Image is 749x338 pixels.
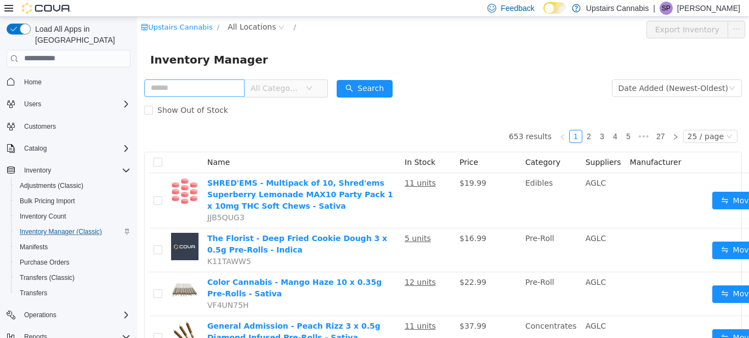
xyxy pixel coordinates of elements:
[15,194,80,208] a: Bulk Pricing Import
[498,113,515,126] span: •••
[15,240,130,254] span: Manifests
[2,141,135,156] button: Catalog
[11,178,135,193] button: Adjustments (Classic)
[459,113,471,125] a: 3
[24,166,51,175] span: Inventory
[472,113,485,126] li: 4
[20,142,130,155] span: Catalog
[24,311,56,319] span: Operations
[15,256,74,269] a: Purchase Orders
[2,74,135,90] button: Home
[70,284,112,293] span: VF4UN75H
[70,261,245,281] a: Color Cannabis - Mango Haze 10 x 0.35g Pre-Rolls - Sativa
[15,287,130,300] span: Transfers
[322,261,349,270] span: $22.99
[4,7,11,14] i: icon: shop
[24,144,47,153] span: Catalog
[114,66,163,77] span: All Categories
[422,117,429,123] i: icon: left
[384,156,444,211] td: Edibles
[15,287,52,300] a: Transfers
[485,113,498,126] li: 5
[15,210,130,223] span: Inventory Count
[268,162,299,170] u: 11 units
[20,273,75,282] span: Transfers (Classic)
[449,305,469,313] span: AGLC
[20,197,75,205] span: Bulk Pricing Import
[20,308,130,322] span: Operations
[575,312,626,330] button: icon: swapMove
[20,98,130,111] span: Users
[15,179,88,192] a: Adjustments (Classic)
[535,117,542,123] i: icon: right
[20,164,55,177] button: Inventory
[575,175,626,192] button: icon: swapMove
[20,119,130,133] span: Customers
[446,113,458,125] a: 2
[11,270,135,285] button: Transfers (Classic)
[20,120,60,133] a: Customers
[20,181,83,190] span: Adjustments (Classic)
[20,212,66,221] span: Inventory Count
[2,118,135,134] button: Customers
[15,271,79,284] a: Transfers (Classic)
[449,141,484,150] span: Suppliers
[677,2,740,15] p: [PERSON_NAME]
[90,4,139,16] span: All Locations
[449,217,469,226] span: AGLC
[156,6,158,14] span: /
[15,271,130,284] span: Transfers (Classic)
[543,2,566,14] input: Dark Mode
[419,113,432,126] li: Previous Page
[2,163,135,178] button: Inventory
[268,217,294,226] u: 5 units
[34,260,61,287] img: Color Cannabis - Mango Haze 10 x 0.35g Pre-Rolls - Sativa hero shot
[11,285,135,301] button: Transfers
[268,305,299,313] u: 11 units
[11,193,135,209] button: Bulk Pricing Import
[70,141,93,150] span: Name
[31,24,130,45] span: Load All Apps in [GEOGRAPHIC_DATA]
[11,239,135,255] button: Manifests
[592,68,598,76] i: icon: down
[388,141,423,150] span: Category
[20,258,70,267] span: Purchase Orders
[449,261,469,270] span: AGLC
[322,162,349,170] span: $19.99
[268,261,299,270] u: 12 units
[322,141,341,150] span: Price
[22,3,71,14] img: Cova
[34,303,61,331] img: General Admission - Peach Rizz 3 x 0.5g Diamond Infused Pre-Rolls - Sativa hero shot
[16,89,95,98] span: Show Out of Stock
[662,2,671,15] span: SP
[515,113,532,126] li: 27
[586,2,649,15] p: Upstairs Cannabis
[432,113,445,126] li: 1
[472,113,484,125] a: 4
[372,113,415,126] li: 653 results
[4,6,76,14] a: icon: shopUpstairs Cannabis
[493,141,544,150] span: Manufacturer
[34,216,61,243] img: The Florist - Deep Fried Cookie Dough 3 x 0.5g Pre-Rolls - Indica placeholder
[591,4,608,21] button: icon: ellipsis
[15,240,52,254] a: Manifests
[481,63,591,79] div: Date Added (Newest-Oldest)
[15,179,130,192] span: Adjustments (Classic)
[575,225,626,242] button: icon: swapMove
[24,100,41,108] span: Users
[24,78,42,87] span: Home
[509,4,591,21] button: Export Inventory
[20,142,51,155] button: Catalog
[70,240,114,249] span: K11TAWW5
[449,162,469,170] span: AGLC
[15,194,130,208] span: Bulk Pricing Import
[20,75,130,89] span: Home
[20,227,102,236] span: Inventory Manager (Classic)
[70,196,107,205] span: JJB5QUG3
[15,225,130,238] span: Inventory Manager (Classic)
[13,34,138,51] span: Inventory Manager
[80,6,82,14] span: /
[11,209,135,224] button: Inventory Count
[20,76,46,89] a: Home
